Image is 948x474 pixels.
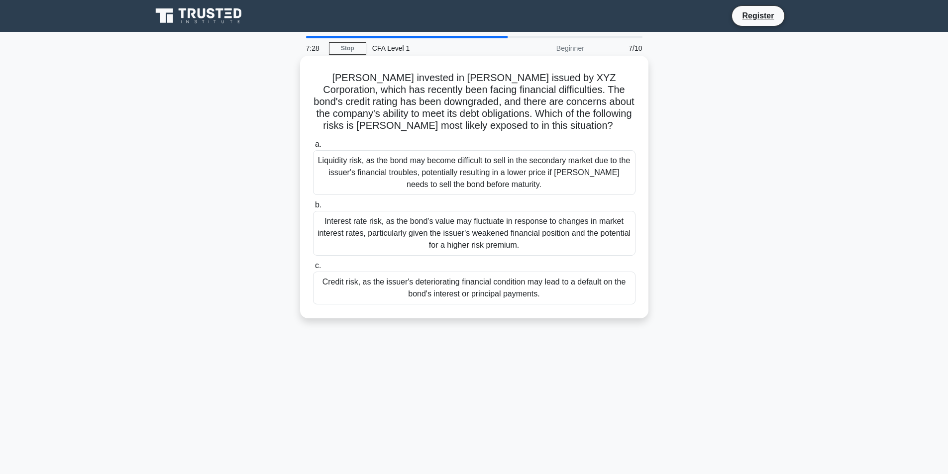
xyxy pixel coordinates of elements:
[313,150,635,195] div: Liquidity risk, as the bond may become difficult to sell in the secondary market due to the issue...
[315,261,321,270] span: c.
[313,272,635,304] div: Credit risk, as the issuer's deteriorating financial condition may lead to a default on the bond'...
[315,200,321,209] span: b.
[300,38,329,58] div: 7:28
[329,42,366,55] a: Stop
[736,9,780,22] a: Register
[366,38,503,58] div: CFA Level 1
[315,140,321,148] span: a.
[312,72,636,132] h5: [PERSON_NAME] invested in [PERSON_NAME] issued by XYZ Corporation, which has recently been facing...
[313,211,635,256] div: Interest rate risk, as the bond's value may fluctuate in response to changes in market interest r...
[590,38,648,58] div: 7/10
[503,38,590,58] div: Beginner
